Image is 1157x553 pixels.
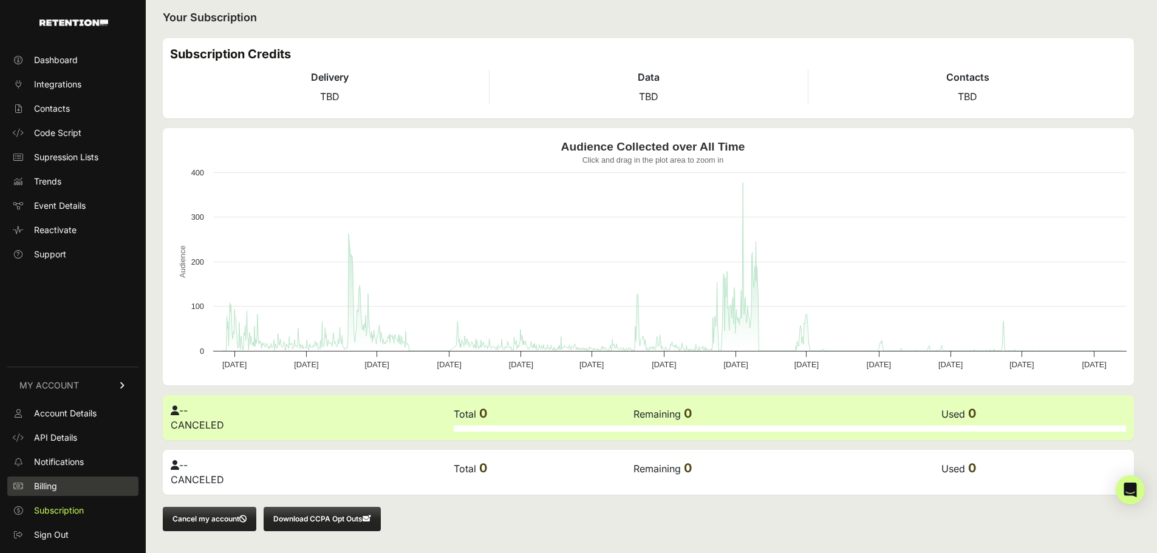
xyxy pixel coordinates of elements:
img: Retention.com [39,19,108,26]
text: [DATE] [652,360,676,369]
a: MY ACCOUNT [7,367,138,404]
text: [DATE] [509,360,533,369]
text: [DATE] [867,360,891,369]
text: [DATE] [222,360,247,369]
text: [DATE] [437,360,462,369]
a: Reactivate [7,220,138,240]
a: Sign Out [7,525,138,545]
span: Supression Lists [34,151,98,163]
div: Open Intercom Messenger [1116,475,1145,504]
span: 0 [968,461,976,475]
text: Audience Collected over All Time [561,140,745,153]
text: 400 [191,168,204,177]
a: Billing [7,477,138,496]
a: API Details [7,428,138,447]
span: TBD [320,90,340,103]
h4: Data [490,70,808,84]
text: 200 [191,257,204,266]
a: Integrations [7,75,138,94]
span: 0 [479,406,487,421]
span: Subscription [34,504,84,517]
a: Contacts [7,99,138,118]
text: Audience [178,245,187,277]
a: Supression Lists [7,148,138,167]
label: Total [454,463,476,475]
div: -- [171,403,452,418]
span: 0 [684,406,692,421]
div: -- [171,458,452,472]
label: Remaining [633,408,681,420]
text: 300 [191,212,204,222]
span: Account Details [34,407,97,419]
td: CANCELED [170,402,453,433]
a: Support [7,245,138,264]
label: Total [454,408,476,420]
a: Subscription [7,501,138,520]
text: [DATE] [1082,360,1106,369]
td: CANCELED [170,457,453,487]
span: API Details [34,432,77,444]
button: Cancel my account [163,507,256,531]
text: [DATE] [364,360,389,369]
a: Event Details [7,196,138,215]
svg: Audience Collected over All Time [170,135,1136,378]
span: Billing [34,480,57,492]
span: 0 [479,461,487,475]
span: Reactivate [34,224,77,236]
a: Code Script [7,123,138,143]
h2: Your Subscription [163,9,1134,26]
a: Trends [7,172,138,191]
span: Sign Out [34,529,69,541]
button: Download CCPA Opt Outs [264,507,381,531]
h4: Contacts [808,70,1127,84]
a: Notifications [7,452,138,472]
span: MY ACCOUNT [19,379,79,392]
span: Integrations [34,78,81,90]
a: Account Details [7,404,138,423]
text: [DATE] [938,360,963,369]
h3: Subscription Credits [170,46,1127,63]
span: Support [34,248,66,260]
span: 0 [968,406,976,421]
span: Code Script [34,127,81,139]
a: Dashboard [7,50,138,70]
text: [DATE] [723,360,748,369]
label: Used [941,408,965,420]
span: Contacts [34,103,70,115]
label: Used [941,463,965,475]
text: 0 [200,347,204,356]
span: Notifications [34,456,84,468]
text: [DATE] [1009,360,1034,369]
span: TBD [958,90,977,103]
span: Dashboard [34,54,78,66]
span: Event Details [34,200,86,212]
text: [DATE] [579,360,604,369]
text: [DATE] [794,360,819,369]
span: 0 [684,461,692,475]
span: Trends [34,175,61,188]
h4: Delivery [170,70,489,84]
text: [DATE] [294,360,318,369]
text: 100 [191,302,204,311]
text: Click and drag in the plot area to zoom in [582,155,724,165]
span: TBD [639,90,658,103]
label: Remaining [633,463,681,475]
